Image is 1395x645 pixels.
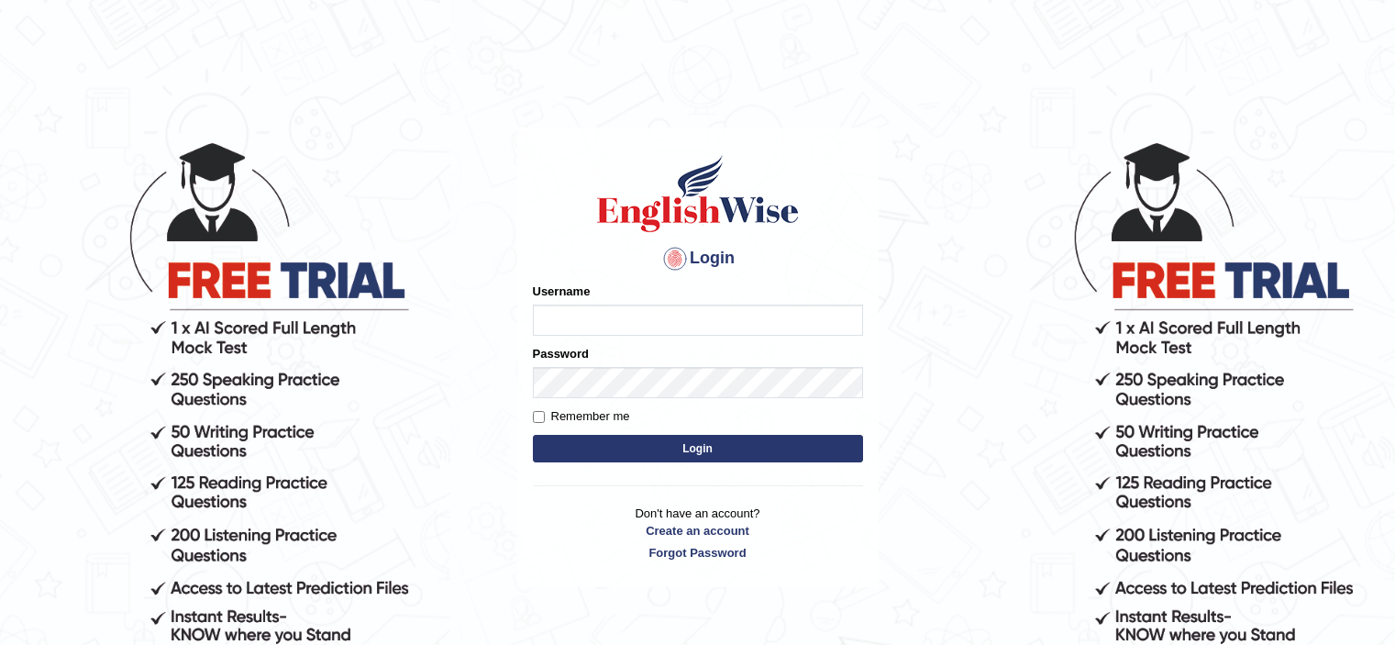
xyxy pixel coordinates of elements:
[533,283,591,300] label: Username
[533,407,630,426] label: Remember me
[593,152,803,235] img: Logo of English Wise sign in for intelligent practice with AI
[533,505,863,562] p: Don't have an account?
[533,345,589,362] label: Password
[533,244,863,273] h4: Login
[533,435,863,462] button: Login
[533,522,863,539] a: Create an account
[533,544,863,562] a: Forgot Password
[533,411,545,423] input: Remember me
